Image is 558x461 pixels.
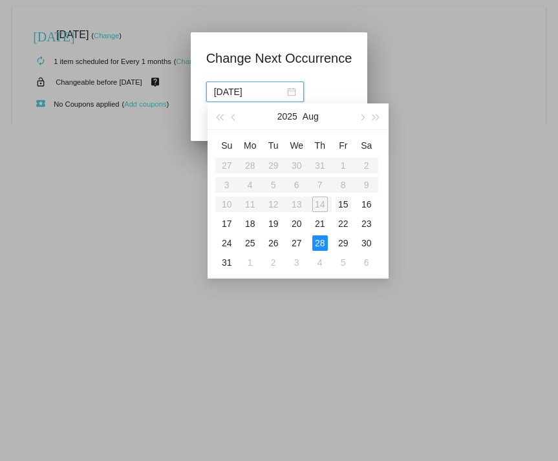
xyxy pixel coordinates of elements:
td: 8/26/2025 [262,233,285,253]
td: 8/21/2025 [308,214,332,233]
button: Aug [303,103,319,129]
td: 8/17/2025 [215,214,239,233]
td: 8/20/2025 [285,214,308,233]
div: 29 [336,235,351,251]
button: Last year (Control + left) [213,103,227,129]
div: 17 [219,216,235,231]
td: 9/3/2025 [285,253,308,272]
td: 8/23/2025 [355,214,378,233]
th: Wed [285,135,308,156]
td: 9/2/2025 [262,253,285,272]
div: 23 [359,216,374,231]
div: 26 [266,235,281,251]
td: 9/4/2025 [308,253,332,272]
div: 5 [336,255,351,270]
div: 18 [242,216,258,231]
button: Update [206,110,263,133]
div: 30 [359,235,374,251]
div: 3 [289,255,305,270]
td: 8/19/2025 [262,214,285,233]
div: 24 [219,235,235,251]
div: 22 [336,216,351,231]
td: 8/28/2025 [308,233,332,253]
div: 20 [289,216,305,231]
div: 27 [289,235,305,251]
h1: Change Next Occurrence [206,48,352,69]
div: 15 [336,197,351,212]
button: Previous month (PageUp) [227,103,241,129]
th: Sun [215,135,239,156]
div: 1 [242,255,258,270]
button: Next month (PageDown) [354,103,369,129]
td: 9/6/2025 [355,253,378,272]
td: 9/5/2025 [332,253,355,272]
td: 8/30/2025 [355,233,378,253]
td: 8/15/2025 [332,195,355,214]
div: 6 [359,255,374,270]
th: Tue [262,135,285,156]
td: 8/16/2025 [355,195,378,214]
th: Fri [332,135,355,156]
th: Sat [355,135,378,156]
td: 8/27/2025 [285,233,308,253]
input: Select date [214,85,284,99]
div: 19 [266,216,281,231]
th: Mon [239,135,262,156]
td: 8/31/2025 [215,253,239,272]
div: 31 [219,255,235,270]
button: 2025 [277,103,297,129]
div: 21 [312,216,328,231]
td: 9/1/2025 [239,253,262,272]
td: 8/25/2025 [239,233,262,253]
td: 8/29/2025 [332,233,355,253]
div: 2 [266,255,281,270]
div: 25 [242,235,258,251]
td: 8/22/2025 [332,214,355,233]
td: 8/24/2025 [215,233,239,253]
td: 8/18/2025 [239,214,262,233]
button: Next year (Control + right) [369,103,383,129]
div: 4 [312,255,328,270]
div: 16 [359,197,374,212]
th: Thu [308,135,332,156]
div: 28 [312,235,328,251]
